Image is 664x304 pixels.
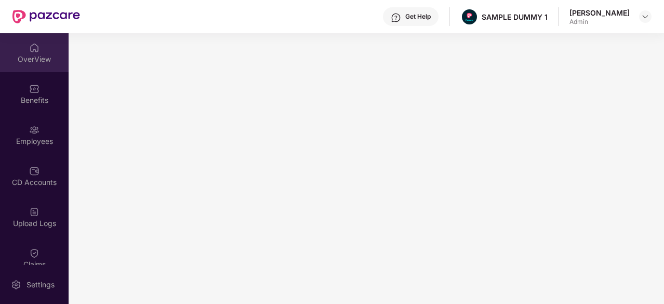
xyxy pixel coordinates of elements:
img: svg+xml;base64,PHN2ZyBpZD0iSGVscC0zMngzMiIgeG1sbnM9Imh0dHA6Ly93d3cudzMub3JnLzIwMDAvc3ZnIiB3aWR0aD... [391,12,401,23]
img: svg+xml;base64,PHN2ZyBpZD0iVXBsb2FkX0xvZ3MiIGRhdGEtbmFtZT0iVXBsb2FkIExvZ3MiIHhtbG5zPSJodHRwOi8vd3... [29,207,39,217]
img: svg+xml;base64,PHN2ZyBpZD0iU2V0dGluZy0yMHgyMCIgeG1sbnM9Imh0dHA6Ly93d3cudzMub3JnLzIwMDAvc3ZnIiB3aW... [11,280,21,290]
div: SAMPLE DUMMY 1 [482,12,548,22]
img: svg+xml;base64,PHN2ZyBpZD0iRHJvcGRvd24tMzJ4MzIiIHhtbG5zPSJodHRwOi8vd3d3LnczLm9yZy8yMDAwL3N2ZyIgd2... [641,12,649,21]
img: Pazcare_Alternative_logo-01-01.png [462,9,477,24]
div: [PERSON_NAME] [569,8,630,18]
img: svg+xml;base64,PHN2ZyBpZD0iSG9tZSIgeG1sbnM9Imh0dHA6Ly93d3cudzMub3JnLzIwMDAvc3ZnIiB3aWR0aD0iMjAiIG... [29,43,39,53]
img: svg+xml;base64,PHN2ZyBpZD0iQ2xhaW0iIHhtbG5zPSJodHRwOi8vd3d3LnczLm9yZy8yMDAwL3N2ZyIgd2lkdGg9IjIwIi... [29,248,39,258]
img: svg+xml;base64,PHN2ZyBpZD0iRW1wbG95ZWVzIiB4bWxucz0iaHR0cDovL3d3dy53My5vcmcvMjAwMC9zdmciIHdpZHRoPS... [29,125,39,135]
div: Settings [23,280,58,290]
div: Get Help [405,12,431,21]
img: svg+xml;base64,PHN2ZyBpZD0iQmVuZWZpdHMiIHhtbG5zPSJodHRwOi8vd3d3LnczLm9yZy8yMDAwL3N2ZyIgd2lkdGg9Ij... [29,84,39,94]
img: New Pazcare Logo [12,10,80,23]
img: svg+xml;base64,PHN2ZyBpZD0iQ0RfQWNjb3VudHMiIGRhdGEtbmFtZT0iQ0QgQWNjb3VudHMiIHhtbG5zPSJodHRwOi8vd3... [29,166,39,176]
div: Admin [569,18,630,26]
